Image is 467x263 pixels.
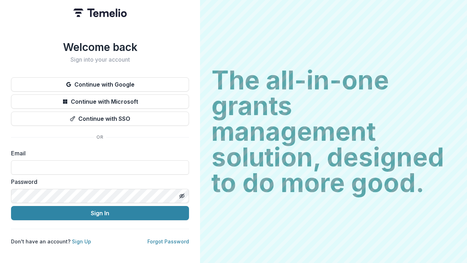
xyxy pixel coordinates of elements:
[11,41,189,53] h1: Welcome back
[11,56,189,63] h2: Sign into your account
[11,112,189,126] button: Continue with SSO
[147,238,189,244] a: Forgot Password
[11,77,189,92] button: Continue with Google
[72,238,91,244] a: Sign Up
[11,149,185,158] label: Email
[11,94,189,109] button: Continue with Microsoft
[176,190,188,202] button: Toggle password visibility
[11,206,189,220] button: Sign In
[73,9,127,17] img: Temelio
[11,177,185,186] label: Password
[11,238,91,245] p: Don't have an account?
